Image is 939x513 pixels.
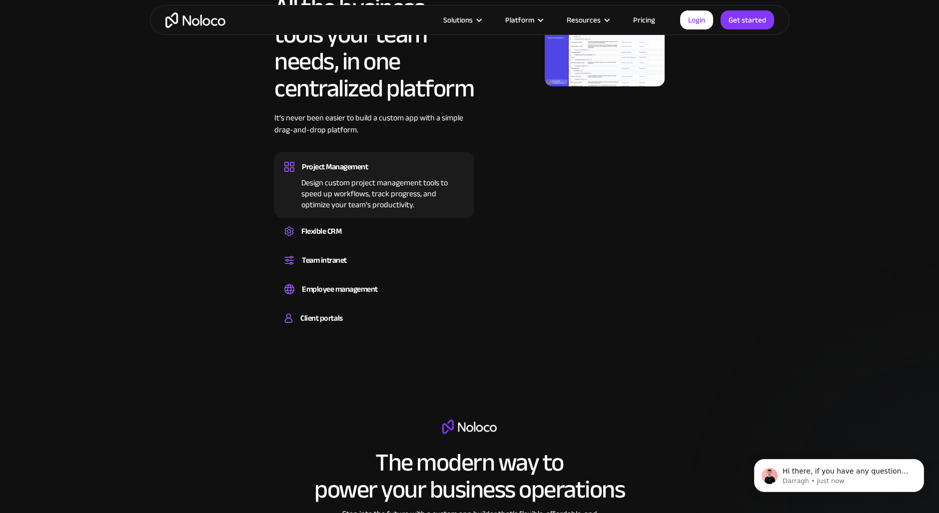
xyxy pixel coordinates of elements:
div: Platform [493,13,554,26]
div: Project Management [302,159,368,174]
div: Team intranet [302,253,347,268]
div: It’s never been easier to build a custom app with a simple drag-and-drop platform. [274,112,474,151]
div: Design custom project management tools to speed up workflows, track progress, and optimize your t... [284,174,464,210]
div: Platform [505,13,534,26]
a: Pricing [621,13,668,26]
div: Client portals [300,311,342,326]
div: Employee management [302,282,378,297]
div: Solutions [431,13,493,26]
h2: The modern way to power your business operations [314,449,625,503]
a: home [165,12,225,28]
div: Resources [567,13,601,26]
div: Easily manage employee information, track performance, and handle HR tasks from a single platform. [284,297,464,300]
div: Create a custom CRM that you can adapt to your business’s needs, centralize your workflows, and m... [284,239,464,242]
div: Build a secure, fully-branded, and personalized client portal that lets your customers self-serve. [284,326,464,329]
div: Flexible CRM [301,224,341,239]
div: Solutions [443,13,473,26]
a: Get started [721,10,774,29]
div: Set up a central space for your team to collaborate, share information, and stay up to date on co... [284,268,464,271]
div: Resources [554,13,621,26]
iframe: Intercom notifications message [739,438,939,508]
a: Login [680,10,713,29]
